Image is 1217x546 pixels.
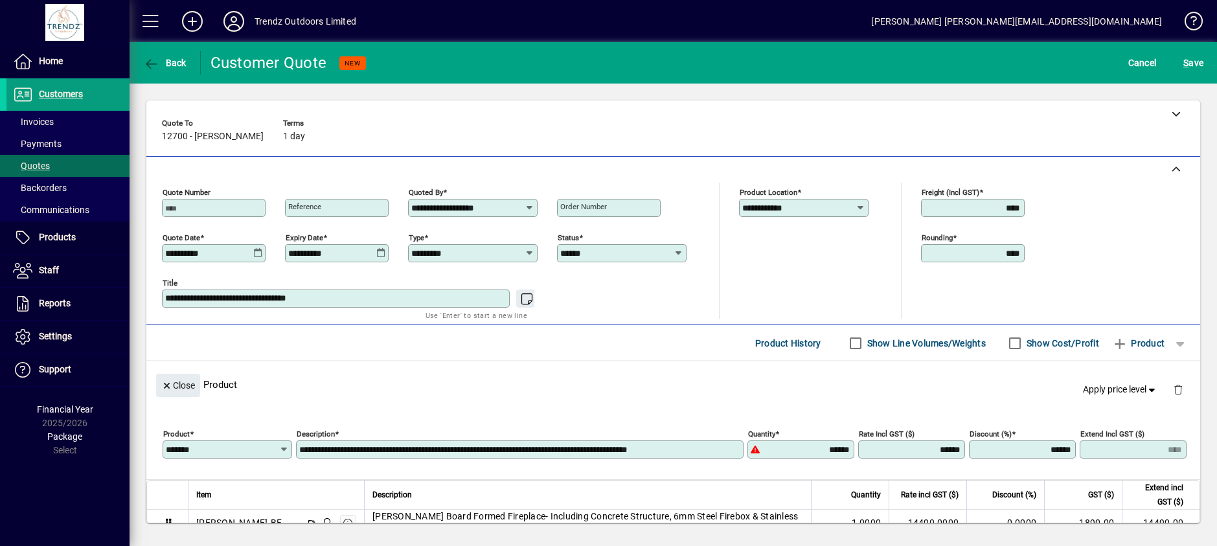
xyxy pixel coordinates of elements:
app-page-header-button: Close [153,379,203,391]
label: Show Line Volumes/Weights [865,337,986,350]
span: NEW [345,59,361,67]
td: 1890.00 [1044,510,1122,536]
app-page-header-button: Delete [1163,383,1194,395]
mat-label: Extend incl GST ($) [1080,429,1144,438]
button: Delete [1163,374,1194,405]
a: Products [6,222,130,254]
div: [PERSON_NAME]-BF [196,516,282,529]
button: Save [1180,51,1207,74]
span: Backorders [13,183,67,193]
span: Close [161,375,195,396]
span: Package [47,431,82,442]
label: Show Cost/Profit [1024,337,1099,350]
span: Staff [39,265,59,275]
span: 1 day [283,131,305,142]
a: Home [6,45,130,78]
span: 1.0000 [852,516,881,529]
span: Back [143,58,187,68]
div: 14490.0000 [897,516,959,529]
span: Support [39,364,71,374]
span: S [1183,58,1189,68]
span: Home [39,56,63,66]
span: Apply price level [1083,383,1158,396]
mat-label: Quote date [163,233,200,242]
button: Product [1106,332,1171,355]
span: GST ($) [1088,488,1114,502]
span: ave [1183,52,1203,73]
a: Backorders [6,177,130,199]
div: [PERSON_NAME] [PERSON_NAME][EMAIL_ADDRESS][DOMAIN_NAME] [871,11,1162,32]
mat-label: Product [163,429,190,438]
a: Reports [6,288,130,320]
a: Communications [6,199,130,221]
span: Payments [13,139,62,149]
span: Invoices [13,117,54,127]
button: Profile [213,10,255,33]
span: Discount (%) [992,488,1036,502]
mat-hint: Use 'Enter' to start a new line [426,308,527,323]
app-page-header-button: Back [130,51,201,74]
mat-label: Expiry date [286,233,323,242]
mat-label: Freight (incl GST) [922,188,979,197]
button: Cancel [1125,51,1160,74]
span: Product [1112,333,1165,354]
span: Description [372,488,412,502]
td: 0.0000 [966,510,1044,536]
span: Rate incl GST ($) [901,488,959,502]
a: Staff [6,255,130,287]
td: 14490.00 [1122,510,1200,536]
a: Knowledge Base [1175,3,1201,45]
mat-label: Quantity [748,429,775,438]
div: Product [146,361,1200,408]
span: Quotes [13,161,50,171]
mat-label: Description [297,429,335,438]
div: Customer Quote [210,52,327,73]
a: Settings [6,321,130,353]
mat-label: Rate incl GST ($) [859,429,915,438]
a: Invoices [6,111,130,133]
span: Item [196,488,212,502]
button: Close [156,374,200,397]
mat-label: Type [409,233,424,242]
mat-label: Quoted by [409,188,443,197]
a: Support [6,354,130,386]
span: 12700 - [PERSON_NAME] [162,131,264,142]
button: Add [172,10,213,33]
span: Quantity [851,488,881,502]
span: Reports [39,298,71,308]
span: Cancel [1128,52,1157,73]
mat-label: Product location [740,188,797,197]
mat-label: Order number [560,202,607,211]
button: Back [140,51,190,74]
span: Product History [755,333,821,354]
button: Product History [750,332,826,355]
mat-label: Rounding [922,233,953,242]
span: Settings [39,331,72,341]
mat-label: Title [163,279,177,288]
mat-label: Quote number [163,188,210,197]
mat-label: Discount (%) [970,429,1012,438]
span: [PERSON_NAME] Board Formed Fireplace- Including Concrete Structure, 6mm Steel Firebox & Stainless... [372,510,803,536]
mat-label: Status [558,233,579,242]
a: Payments [6,133,130,155]
span: Financial Year [37,404,93,415]
div: Trendz Outdoors Limited [255,11,356,32]
mat-label: Reference [288,202,321,211]
button: Apply price level [1078,378,1163,402]
span: Customers [39,89,83,99]
span: Communications [13,205,89,215]
a: Quotes [6,155,130,177]
span: Extend incl GST ($) [1130,481,1183,509]
span: New Plymouth [319,516,334,530]
span: Products [39,232,76,242]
